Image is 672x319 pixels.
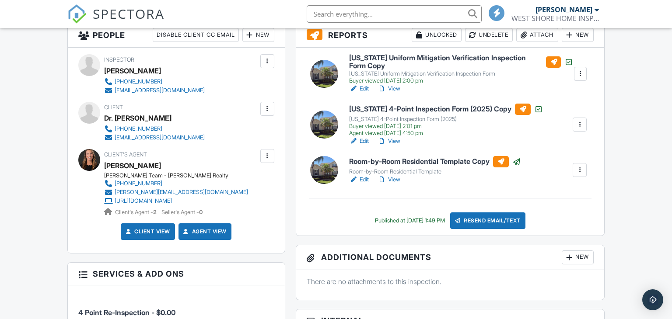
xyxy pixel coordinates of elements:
div: [PERSON_NAME][EMAIL_ADDRESS][DOMAIN_NAME] [115,189,248,196]
a: Edit [349,175,369,184]
h3: People [68,23,285,48]
span: Seller's Agent - [161,209,203,215]
a: Client View [124,227,170,236]
div: [PHONE_NUMBER] [115,180,162,187]
a: [URL][DOMAIN_NAME] [104,197,248,205]
div: [EMAIL_ADDRESS][DOMAIN_NAME] [115,87,205,94]
div: Published at [DATE] 1:49 PM [375,217,445,224]
p: There are no attachments to this inspection. [307,277,594,286]
span: Client's Agent [104,151,147,158]
div: Unlocked [412,28,462,42]
div: [EMAIL_ADDRESS][DOMAIN_NAME] [115,134,205,141]
div: Agent viewed [DATE] 4:50 pm [349,130,543,137]
strong: 0 [199,209,203,215]
div: [PHONE_NUMBER] [115,78,162,85]
div: Buyer viewed [DATE] 2:00 pm [349,77,573,84]
h6: [US_STATE] 4-Point Inspection Form (2025) Copy [349,104,543,115]
span: SPECTORA [93,4,164,23]
a: Room-by-Room Residential Template Copy Room-by-Room Residential Template [349,156,521,175]
a: View [378,175,400,184]
div: Undelete [465,28,513,42]
a: [PERSON_NAME][EMAIL_ADDRESS][DOMAIN_NAME] [104,188,248,197]
span: Inspector [104,56,134,63]
a: [US_STATE] 4-Point Inspection Form (2025) Copy [US_STATE] 4-Point Inspection Form (2025) Buyer vi... [349,104,543,137]
a: Edit [349,84,369,93]
a: [US_STATE] Uniform Mitigation Verification Inspection Form Copy [US_STATE] Uniform Mitigation Ver... [349,54,573,84]
h3: Services & Add ons [68,263,285,285]
h3: Reports [296,23,605,48]
h3: Additional Documents [296,245,605,270]
div: [PERSON_NAME] Team - [PERSON_NAME] Realty [104,172,255,179]
div: Dr. [PERSON_NAME] [104,111,171,125]
div: Attach [516,28,558,42]
a: View [378,137,400,146]
strong: 2 [153,209,157,215]
a: View [378,84,400,93]
span: 4 Point Re-Inspection - $0.00 [78,308,175,317]
a: Edit [349,137,369,146]
div: [PERSON_NAME] [104,64,161,77]
div: Room-by-Room Residential Template [349,168,521,175]
div: Resend Email/Text [450,212,525,229]
div: New [562,250,594,264]
div: Disable Client CC Email [153,28,239,42]
a: [PERSON_NAME] [104,159,161,172]
div: New [562,28,594,42]
div: [US_STATE] 4-Point Inspection Form (2025) [349,116,543,123]
div: Buyer viewed [DATE] 2:01 pm [349,123,543,130]
a: [EMAIL_ADDRESS][DOMAIN_NAME] [104,86,205,95]
input: Search everything... [307,5,482,23]
div: [PERSON_NAME] [535,5,592,14]
h6: Room-by-Room Residential Template Copy [349,156,521,167]
a: Agent View [182,227,227,236]
span: Client's Agent - [115,209,158,215]
a: SPECTORA [67,12,164,30]
div: [URL][DOMAIN_NAME] [115,198,172,205]
a: [PHONE_NUMBER] [104,77,205,86]
a: [EMAIL_ADDRESS][DOMAIN_NAME] [104,133,205,142]
h6: [US_STATE] Uniform Mitigation Verification Inspection Form Copy [349,54,573,69]
div: New [242,28,274,42]
div: [US_STATE] Uniform Mitigation Verification Inspection Form [349,70,573,77]
a: [PHONE_NUMBER] [104,179,248,188]
img: The Best Home Inspection Software - Spectora [67,4,87,24]
div: [PHONE_NUMBER] [115,125,162,132]
a: [PHONE_NUMBER] [104,125,205,133]
div: Open Intercom Messenger [642,289,663,310]
span: Client [104,104,123,111]
div: WEST SHORE HOME INSPECTIONS [511,14,599,23]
